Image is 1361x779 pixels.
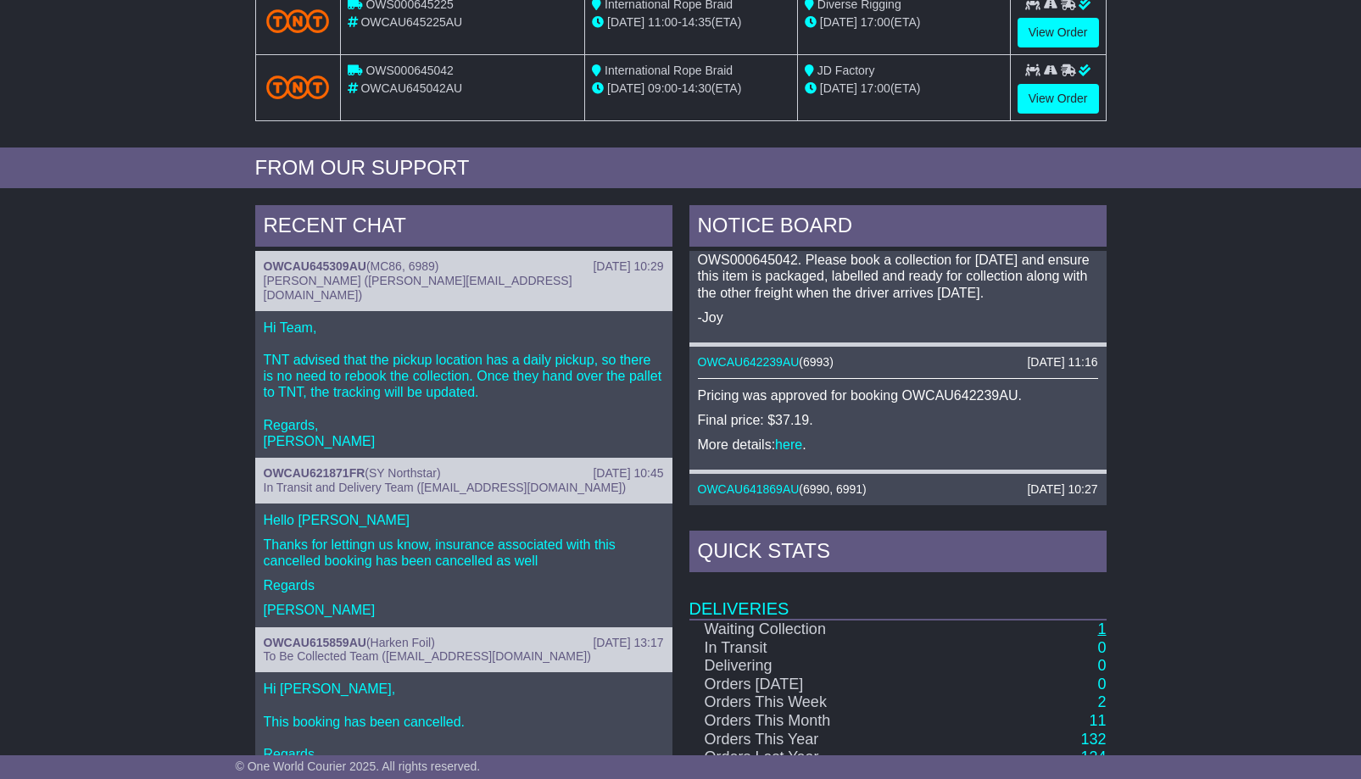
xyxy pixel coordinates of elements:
a: OWCAU621871FR [264,466,365,480]
a: View Order [1018,84,1099,114]
p: -Joy [698,309,1098,326]
div: NOTICE BOARD [689,205,1107,251]
div: (ETA) [805,14,1003,31]
span: 11:00 [648,15,678,29]
td: In Transit [689,639,942,658]
p: Thanks for lettingn us know, insurance associated with this cancelled booking has been cancelled ... [264,537,664,569]
a: here [775,437,802,452]
div: ( ) [264,466,664,481]
a: 2 [1097,693,1106,710]
span: International Rope Braid [605,64,733,77]
div: - (ETA) [592,14,790,31]
div: RECENT CHAT [255,205,672,251]
td: Waiting Collection [689,620,942,639]
a: 1 [1097,620,1106,637]
a: OWCAU642239AU [698,355,800,369]
span: MC86, 6989 [371,259,435,273]
span: [DATE] [820,81,857,95]
span: 14:35 [682,15,711,29]
p: Regards [264,577,664,593]
p: [PERSON_NAME] [264,602,664,618]
span: 17:00 [861,15,890,29]
span: [DATE] [607,81,644,95]
a: 11 [1089,712,1106,729]
a: OWCAU615859AU [264,636,366,649]
div: FROM OUR SUPPORT [255,156,1107,181]
div: [DATE] 10:29 [593,259,663,274]
span: [DATE] [820,15,857,29]
a: OWCAU641869AU [698,482,800,496]
td: Orders This Month [689,712,942,731]
td: Orders This Year [689,731,942,749]
span: [DATE] [607,15,644,29]
div: (ETA) [805,80,1003,97]
a: OWCAU645309AU [264,259,366,273]
p: Final price: $37.19. [698,412,1098,428]
span: 6990, 6991 [803,482,862,496]
div: ( ) [698,482,1098,497]
a: 134 [1080,748,1106,765]
span: 6993 [803,355,829,369]
div: [DATE] 11:16 [1027,355,1097,370]
span: 14:30 [682,81,711,95]
a: 0 [1097,639,1106,656]
p: Hi Team, TNT advised that the pickup location has a daily pickup, so there is no need to rebook t... [264,320,664,450]
div: Quick Stats [689,531,1107,576]
a: 0 [1097,676,1106,693]
img: TNT_Domestic.png [266,9,330,32]
span: OWCAU645042AU [360,81,462,95]
p: Hi [PERSON_NAME], This booking has been cancelled. Regards, Aira [264,681,664,778]
span: SY Northstar [369,466,437,480]
span: 17:00 [861,81,890,95]
span: Harken Foil [371,636,432,649]
div: [DATE] 10:45 [593,466,663,481]
td: Orders This Week [689,693,942,712]
span: [PERSON_NAME] ([PERSON_NAME][EMAIL_ADDRESS][DOMAIN_NAME]) [264,274,572,302]
a: 0 [1097,657,1106,674]
div: [DATE] 13:17 [593,636,663,650]
div: - (ETA) [592,80,790,97]
span: OWCAU645225AU [360,15,462,29]
span: In Transit and Delivery Team ([EMAIL_ADDRESS][DOMAIN_NAME]) [264,481,627,494]
td: Orders Last Year [689,748,942,767]
div: ( ) [264,259,664,274]
div: ( ) [264,636,664,650]
p: Pricing was approved for booking OWCAU642239AU. [698,387,1098,403]
a: 132 [1080,731,1106,748]
div: [DATE] 10:27 [1027,482,1097,497]
p: Hello [PERSON_NAME] [264,512,664,528]
td: Delivering [689,657,942,676]
td: Deliveries [689,576,1107,620]
span: 09:00 [648,81,678,95]
span: OWS000645042 [365,64,454,77]
p: More details: . [698,437,1098,453]
span: © One World Courier 2025. All rights reserved. [236,760,481,773]
img: TNT_Domestic.png [266,75,330,98]
div: ( ) [698,355,1098,370]
p: TNT advised that they don't know about a daily collection, but the driver was at this customer [D... [698,220,1098,301]
a: View Order [1018,18,1099,47]
span: To Be Collected Team ([EMAIL_ADDRESS][DOMAIN_NAME]) [264,649,591,663]
td: Orders [DATE] [689,676,942,694]
span: JD Factory [817,64,875,77]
